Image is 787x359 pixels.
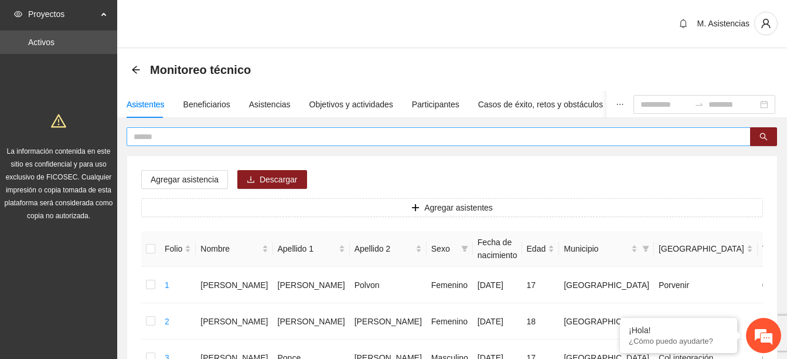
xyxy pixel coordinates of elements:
span: Proyectos [28,2,97,26]
button: ellipsis [607,91,633,118]
textarea: Escriba su mensaje y pulse “Intro” [6,236,223,277]
th: Colonia [654,231,758,267]
span: filter [461,245,468,252]
div: Minimizar ventana de chat en vivo [192,6,220,34]
span: warning [51,113,66,128]
button: downloadDescargar [237,170,307,189]
span: Agregar asistentes [424,201,493,214]
span: Estamos en línea. [68,114,162,233]
a: 1 [165,280,169,290]
span: plus [411,204,420,213]
td: Femenino [427,267,473,303]
td: [PERSON_NAME] [273,267,350,303]
span: download [247,175,255,185]
div: Asistencias [249,98,291,111]
td: Quintas Quijote [654,303,758,340]
span: Nombre [200,242,259,255]
td: Polvon [350,267,427,303]
td: [PERSON_NAME] [196,303,272,340]
th: Apellido 1 [273,231,350,267]
span: arrow-left [131,65,141,74]
div: ¡Hola! [629,326,728,335]
span: ellipsis [616,100,624,109]
span: user [755,18,777,29]
span: bell [674,19,692,28]
span: Agregar asistencia [151,173,219,186]
th: Municipio [559,231,654,267]
span: [GEOGRAPHIC_DATA] [659,242,744,255]
span: Municipio [564,242,629,255]
div: Objetivos y actividades [309,98,393,111]
button: search [750,127,777,146]
span: search [759,133,768,142]
div: Back [131,65,141,75]
th: Folio [160,231,196,267]
td: Porvenir [654,267,758,303]
td: [DATE] [473,267,522,303]
span: swap-right [694,100,704,109]
td: 18 [522,303,560,340]
th: Apellido 2 [350,231,427,267]
span: Descargar [260,173,298,186]
td: [DATE] [473,303,522,340]
span: Monitoreo técnico [150,60,251,79]
span: M. Asistencias [697,19,749,28]
p: ¿Cómo puedo ayudarte? [629,337,728,346]
div: Casos de éxito, retos y obstáculos [478,98,603,111]
td: [GEOGRAPHIC_DATA] [559,303,654,340]
td: [PERSON_NAME] [350,303,427,340]
td: Femenino [427,303,473,340]
td: [GEOGRAPHIC_DATA] [559,267,654,303]
td: [PERSON_NAME] [196,267,272,303]
span: La información contenida en este sitio es confidencial y para uso exclusivo de FICOSEC. Cualquier... [5,147,113,220]
span: filter [642,245,649,252]
span: Sexo [431,242,456,255]
th: Edad [522,231,560,267]
td: [PERSON_NAME] [273,303,350,340]
td: 17 [522,267,560,303]
span: Folio [165,242,182,255]
span: Apellido 1 [278,242,336,255]
a: Activos [28,38,54,47]
span: to [694,100,704,109]
button: plusAgregar asistentes [141,198,763,217]
th: Fecha de nacimiento [473,231,522,267]
span: Edad [527,242,546,255]
button: bell [674,14,693,33]
div: Asistentes [127,98,165,111]
div: Chatee con nosotros ahora [61,60,197,75]
span: filter [640,240,652,258]
th: Nombre [196,231,272,267]
span: eye [14,10,22,18]
div: Beneficiarios [183,98,230,111]
div: Participantes [412,98,459,111]
button: user [754,12,778,35]
span: filter [459,240,471,258]
button: Agregar asistencia [141,170,228,189]
a: 2 [165,317,169,326]
span: Apellido 2 [355,242,413,255]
